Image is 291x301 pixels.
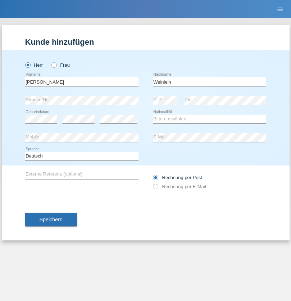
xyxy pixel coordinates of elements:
[153,184,158,193] input: Rechnung per E-Mail
[51,62,70,68] label: Frau
[40,217,63,222] span: Speichern
[25,62,43,68] label: Herr
[25,213,77,226] button: Speichern
[25,62,30,67] input: Herr
[25,37,266,47] h1: Kunde hinzufügen
[277,6,284,13] i: menu
[153,175,158,184] input: Rechnung per Post
[153,175,202,180] label: Rechnung per Post
[153,184,206,189] label: Rechnung per E-Mail
[51,62,56,67] input: Frau
[273,7,287,11] a: menu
